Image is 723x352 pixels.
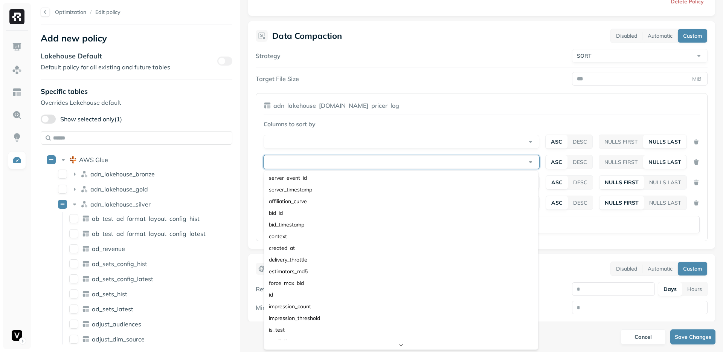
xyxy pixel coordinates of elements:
[269,280,304,287] span: force_max_bid
[269,174,307,182] span: server_event_id
[269,221,304,228] span: bid_timestamp
[269,198,307,205] span: affiliation_curve
[269,245,295,252] span: created_at
[269,210,283,217] span: bid_id
[269,291,273,298] span: id
[269,303,311,310] span: impression_count
[269,256,307,263] span: delivery_throttle
[269,268,308,275] span: estimators_md5
[269,233,287,240] span: context
[269,338,293,345] span: mediation
[269,326,285,334] span: is_test
[269,315,320,322] span: impression_threshold
[269,186,312,193] span: server_timestamp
